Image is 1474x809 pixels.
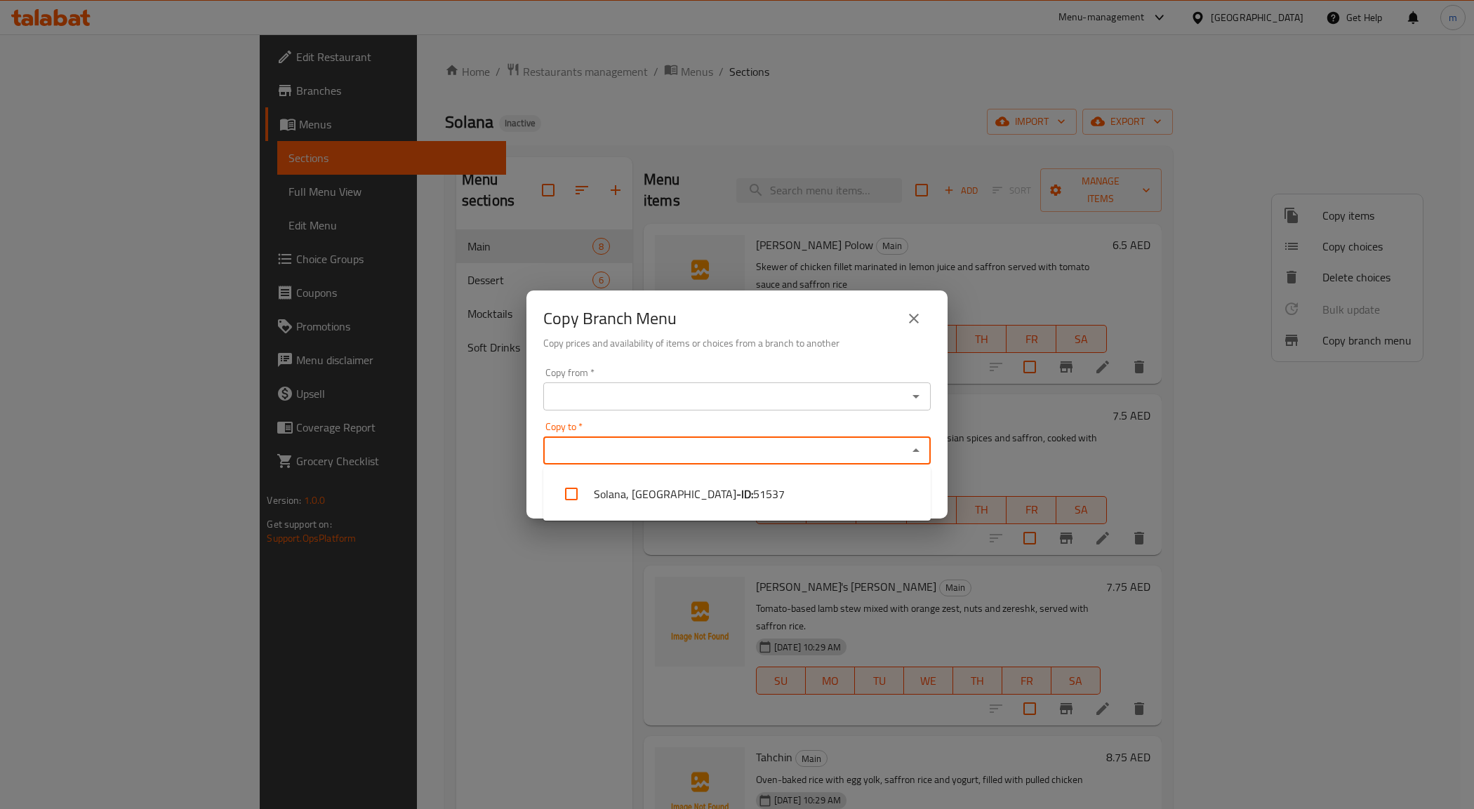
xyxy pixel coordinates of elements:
button: Open [906,387,926,406]
button: close [897,302,931,335]
span: 51537 [753,486,785,502]
li: Solana, [GEOGRAPHIC_DATA] [543,473,931,515]
h6: Copy prices and availability of items or choices from a branch to another [543,335,931,351]
h2: Copy Branch Menu [543,307,677,330]
button: Close [906,441,926,460]
b: - ID: [736,486,753,502]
